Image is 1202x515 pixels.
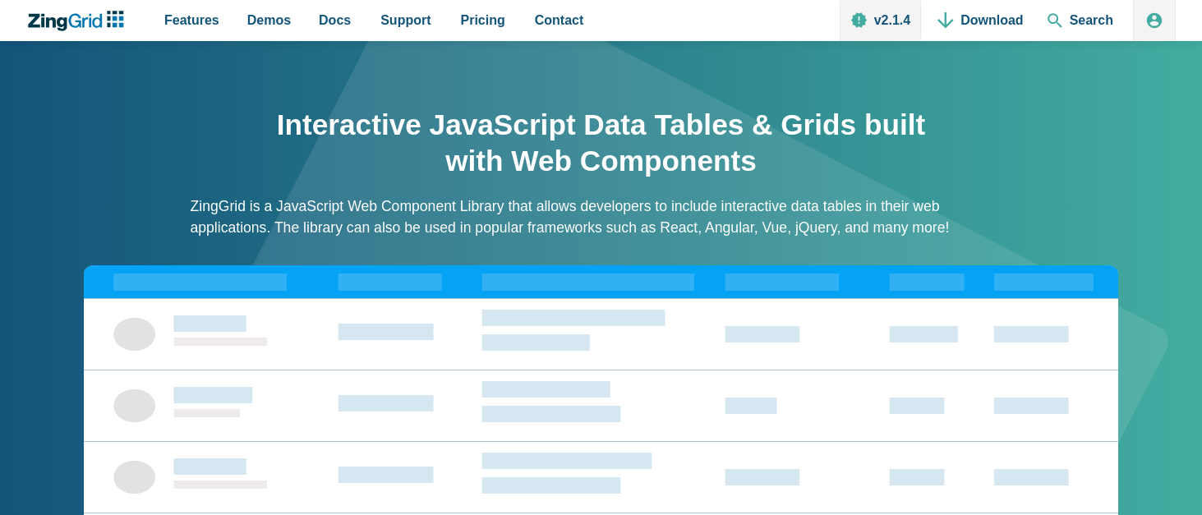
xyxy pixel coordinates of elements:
[380,9,431,31] span: Support
[319,9,351,31] span: Docs
[273,107,930,179] h1: Interactive JavaScript Data Tables & Grids built with Web Components
[247,9,291,31] span: Demos
[535,9,584,31] span: Contact
[191,195,1012,239] p: ZingGrid is a JavaScript Web Component Library that allows developers to include interactive data...
[26,11,132,31] a: ZingChart Logo. Click to return to the homepage
[461,9,505,31] span: Pricing
[164,9,219,31] span: Features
